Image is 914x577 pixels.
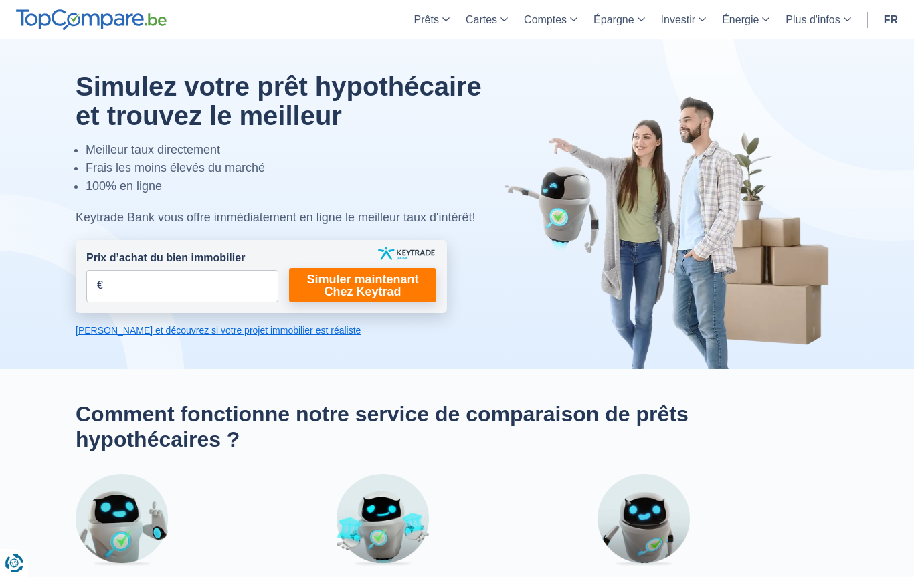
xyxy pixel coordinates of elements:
h2: Comment fonctionne notre service de comparaison de prêts hypothécaires ? [76,401,838,453]
img: Etape 3 [598,474,690,566]
li: 100% en ligne [86,177,513,195]
li: Meilleur taux directement [86,141,513,159]
h1: Simulez votre prêt hypothécaire et trouvez le meilleur [76,72,513,130]
img: keytrade [378,247,435,260]
div: Keytrade Bank vous offre immédiatement en ligne le meilleur taux d'intérêt! [76,209,513,227]
a: [PERSON_NAME] et découvrez si votre projet immobilier est réaliste [76,324,447,337]
img: image-hero [504,95,838,369]
img: TopCompare [16,9,167,31]
span: € [97,278,103,294]
li: Frais les moins élevés du marché [86,159,513,177]
img: Etape 1 [76,474,168,566]
label: Prix d’achat du bien immobilier [86,251,245,266]
img: Etape 2 [337,474,429,566]
a: Simuler maintenant Chez Keytrad [289,268,436,302]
